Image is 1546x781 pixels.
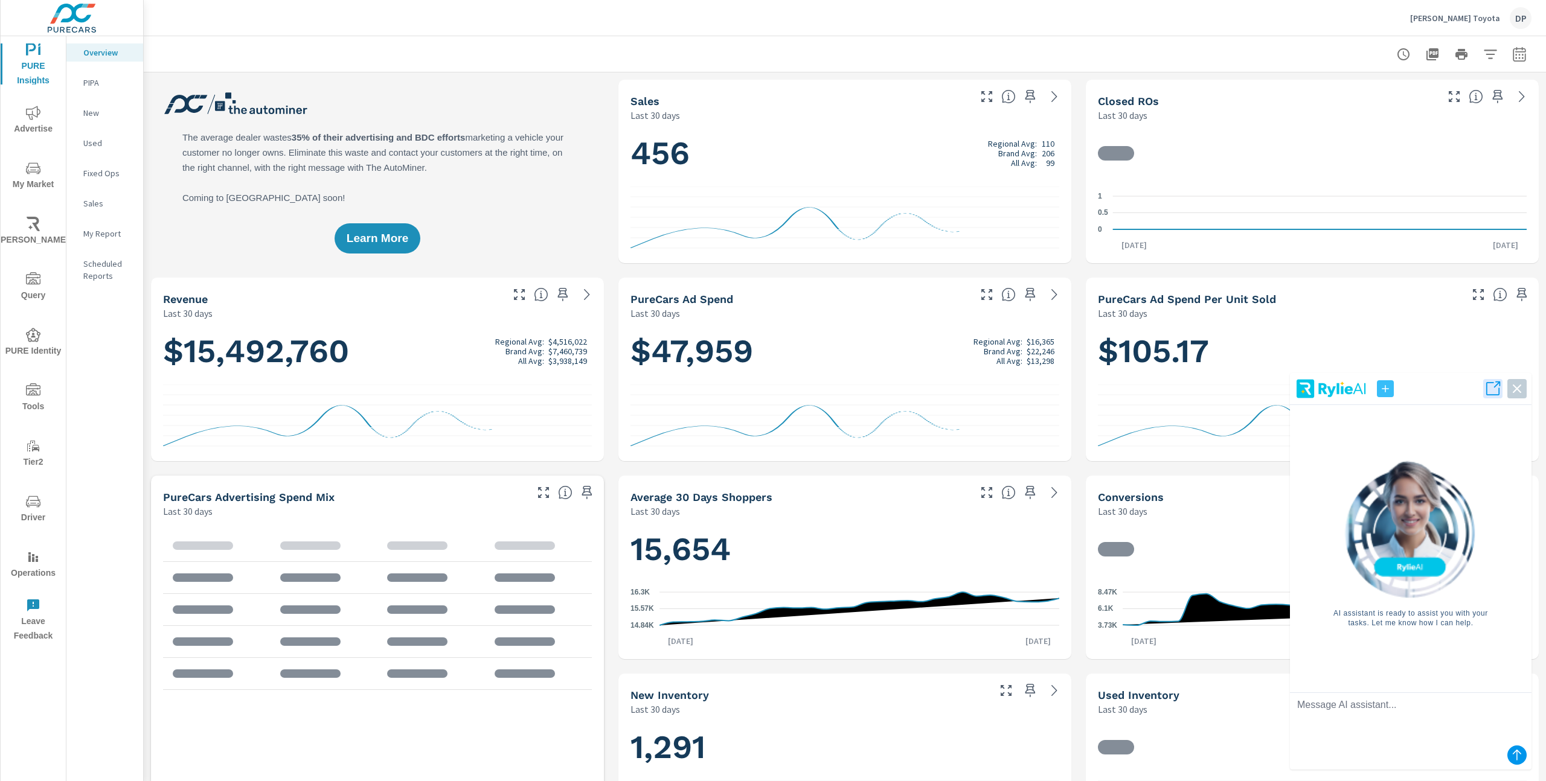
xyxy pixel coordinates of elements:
a: See more details in report [577,285,597,304]
p: 206 [1042,148,1054,158]
p: Brand Avg: [984,346,1022,356]
p: Last 30 days [630,702,680,716]
button: Select Date Range [1507,42,1532,66]
span: Save this to your personalized report [1512,285,1532,304]
h1: 1,291 [630,727,1059,768]
p: Regional Avg: [973,337,1022,346]
p: PIPA [83,77,133,89]
a: See more details in report [1045,87,1064,106]
span: Leave Feedback [4,598,62,643]
p: Used [83,137,133,149]
div: DP [1510,7,1532,29]
button: Learn More [335,223,420,253]
span: Save this to your personalized report [1021,285,1040,304]
text: 16.3K [630,588,650,596]
span: PURE Identity [4,328,62,359]
span: A rolling 30 day total of daily Shoppers on the dealership website, averaged over the selected da... [1001,485,1016,500]
h5: Closed ROs [1098,95,1159,107]
div: New [66,104,143,122]
text: 15.57K [630,605,654,613]
button: Make Fullscreen [510,285,529,304]
span: Save this to your personalized report [1021,87,1040,106]
span: Total cost of media for all PureCars channels for the selected dealership group over the selected... [1001,287,1016,302]
p: [PERSON_NAME] Toyota [1410,13,1500,24]
div: nav menu [1,36,66,647]
h5: PureCars Ad Spend Per Unit Sold [1098,293,1276,305]
h5: Sales [630,95,659,107]
a: See more details in report [1045,681,1064,700]
span: Number of vehicles sold by the dealership over the selected date range. [Source: This data is sou... [1001,89,1016,104]
p: Last 30 days [1098,306,1147,320]
p: Regional Avg: [988,139,1037,148]
span: Advertise [4,106,62,136]
p: Regional Avg: [495,337,544,346]
p: Last 30 days [163,306,213,320]
text: 0.5 [1098,209,1108,217]
div: My Report [66,225,143,243]
span: My Market [4,161,62,192]
p: All Avg: [1011,158,1037,168]
h5: PureCars Advertising Spend Mix [163,491,335,503]
a: See more details in report [1512,87,1532,106]
h5: New Inventory [630,689,709,701]
button: Make Fullscreen [996,681,1016,700]
button: "Export Report to PDF" [1420,42,1445,66]
text: 14.84K [630,621,654,630]
p: Brand Avg: [998,148,1037,158]
span: Number of Repair Orders Closed by the selected dealership group over the selected time range. [So... [1469,89,1483,104]
button: Make Fullscreen [1445,87,1464,106]
span: Operations [4,550,62,581]
h1: 15,654 [630,529,1059,570]
p: Sales [83,197,133,209]
div: Overview [66,43,143,62]
button: Make Fullscreen [977,285,996,304]
p: Last 30 days [1098,702,1147,716]
h5: PureCars Ad Spend [630,293,733,305]
h5: Revenue [163,293,208,305]
text: 6.1K [1098,605,1114,613]
button: Print Report [1449,42,1474,66]
p: $3,938,149 [548,356,587,366]
button: Apply Filters [1478,42,1503,66]
span: Save this to your personalized report [1488,87,1507,106]
p: $4,516,022 [548,337,587,346]
div: Sales [66,194,143,212]
p: [DATE] [1484,239,1527,251]
p: $7,460,739 [548,346,587,356]
button: Make Fullscreen [977,483,996,502]
p: [DATE] [1113,239,1155,251]
text: 1 [1098,192,1102,200]
p: Last 30 days [1098,108,1147,123]
span: PURE Insights [4,43,62,88]
h5: Used Inventory [1098,689,1179,701]
p: Last 30 days [630,504,680,518]
span: [PERSON_NAME] [4,217,62,247]
span: Average cost of advertising per each vehicle sold at the dealer over the selected date range. The... [1493,287,1507,302]
span: Save this to your personalized report [1021,681,1040,700]
div: Scheduled Reports [66,255,143,285]
div: Fixed Ops [66,164,143,182]
h5: Conversions [1098,491,1164,503]
p: [DATE] [1123,635,1165,647]
h1: $47,959 [630,331,1059,372]
p: 110 [1042,139,1054,148]
span: Save this to your personalized report [577,483,597,502]
span: This table looks at how you compare to the amount of budget you spend per channel as opposed to y... [558,485,573,500]
span: Tools [4,383,62,414]
p: Scheduled Reports [83,258,133,282]
div: PIPA [66,74,143,92]
p: $13,298 [1027,356,1054,366]
a: See more details in report [1045,285,1064,304]
a: See more details in report [1045,483,1064,502]
p: Overview [83,46,133,59]
p: My Report [83,228,133,240]
p: All Avg: [996,356,1022,366]
text: 3.73K [1098,621,1117,630]
div: Used [66,134,143,152]
p: [DATE] [1017,635,1059,647]
p: $16,365 [1027,337,1054,346]
p: All Avg: [518,356,544,366]
span: Save this to your personalized report [1021,483,1040,502]
text: 8.47K [1098,588,1117,596]
span: Learn More [347,233,408,244]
